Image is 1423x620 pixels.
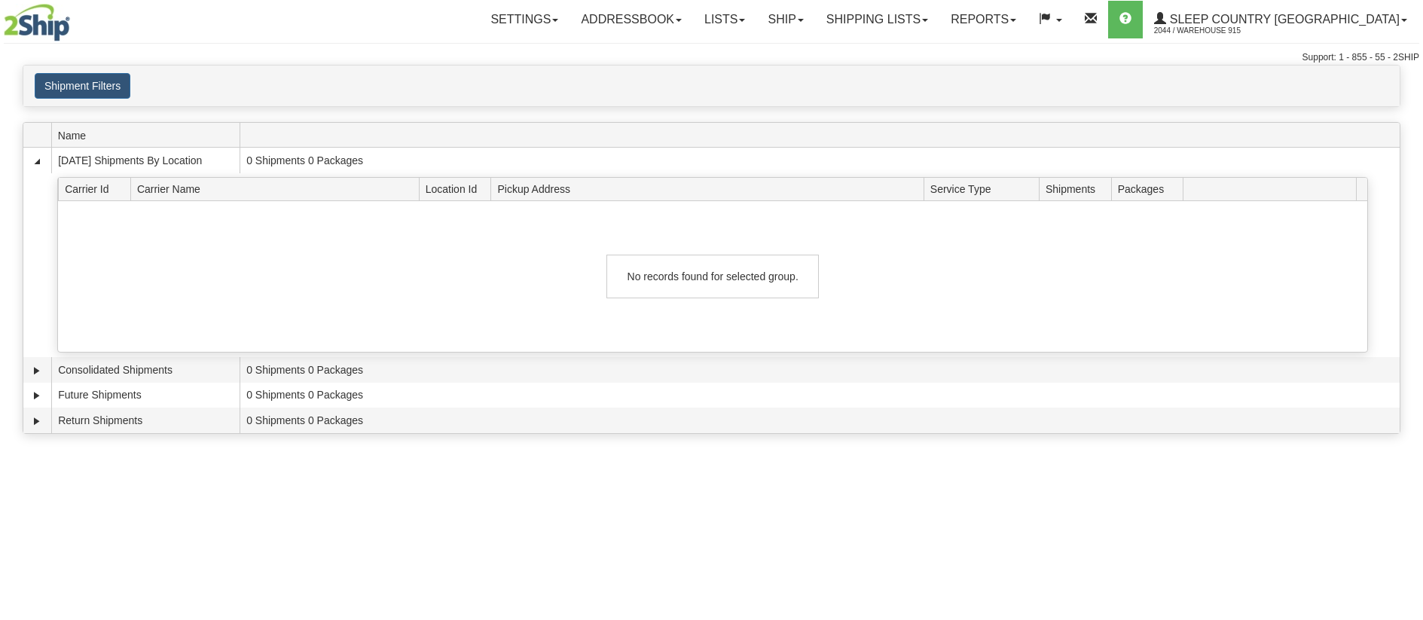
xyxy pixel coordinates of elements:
[1143,1,1418,38] a: Sleep Country [GEOGRAPHIC_DATA] 2044 / Warehouse 915
[1166,13,1400,26] span: Sleep Country [GEOGRAPHIC_DATA]
[51,383,240,408] td: Future Shipments
[1388,233,1421,386] iframe: chat widget
[815,1,939,38] a: Shipping lists
[1154,23,1267,38] span: 2044 / Warehouse 915
[240,383,1400,408] td: 0 Shipments 0 Packages
[51,148,240,173] td: [DATE] Shipments By Location
[51,408,240,433] td: Return Shipments
[756,1,814,38] a: Ship
[240,148,1400,173] td: 0 Shipments 0 Packages
[29,388,44,403] a: Expand
[930,177,1040,200] span: Service Type
[58,124,240,147] span: Name
[693,1,756,38] a: Lists
[570,1,693,38] a: Addressbook
[29,414,44,429] a: Expand
[939,1,1028,38] a: Reports
[1046,177,1111,200] span: Shipments
[4,51,1419,64] div: Support: 1 - 855 - 55 - 2SHIP
[65,177,130,200] span: Carrier Id
[51,357,240,383] td: Consolidated Shipments
[137,177,419,200] span: Carrier Name
[479,1,570,38] a: Settings
[29,154,44,169] a: Collapse
[29,363,44,378] a: Expand
[426,177,491,200] span: Location Id
[35,73,130,99] button: Shipment Filters
[240,357,1400,383] td: 0 Shipments 0 Packages
[497,177,924,200] span: Pickup Address
[1118,177,1183,200] span: Packages
[4,4,70,41] img: logo2044.jpg
[240,408,1400,433] td: 0 Shipments 0 Packages
[606,255,819,298] div: No records found for selected group.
